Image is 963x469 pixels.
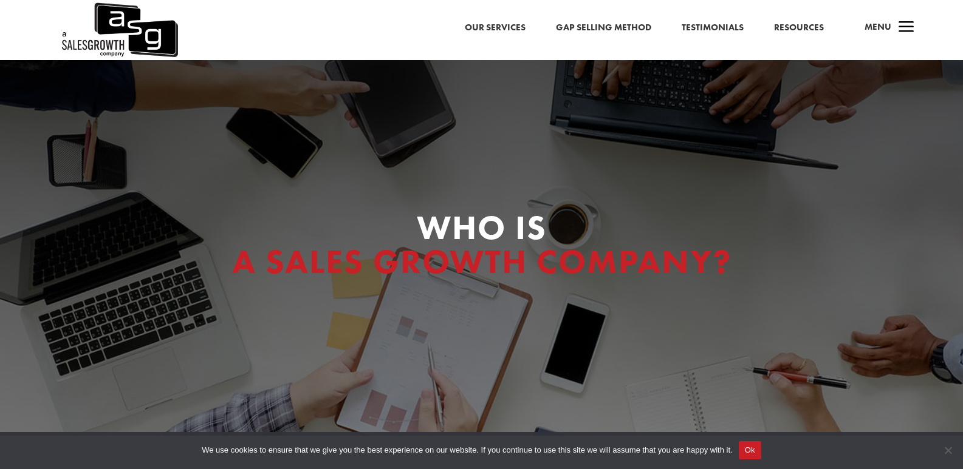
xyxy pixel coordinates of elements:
[894,16,919,40] span: a
[942,444,954,456] span: No
[465,20,526,36] a: Our Services
[154,211,810,285] h1: Who Is
[202,444,732,456] span: We use cookies to ensure that we give you the best experience on our website. If you continue to ...
[682,20,744,36] a: Testimonials
[556,20,651,36] a: Gap Selling Method
[865,21,891,33] span: Menu
[774,20,824,36] a: Resources
[739,441,761,459] button: Ok
[232,240,732,283] span: A Sales Growth Company?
